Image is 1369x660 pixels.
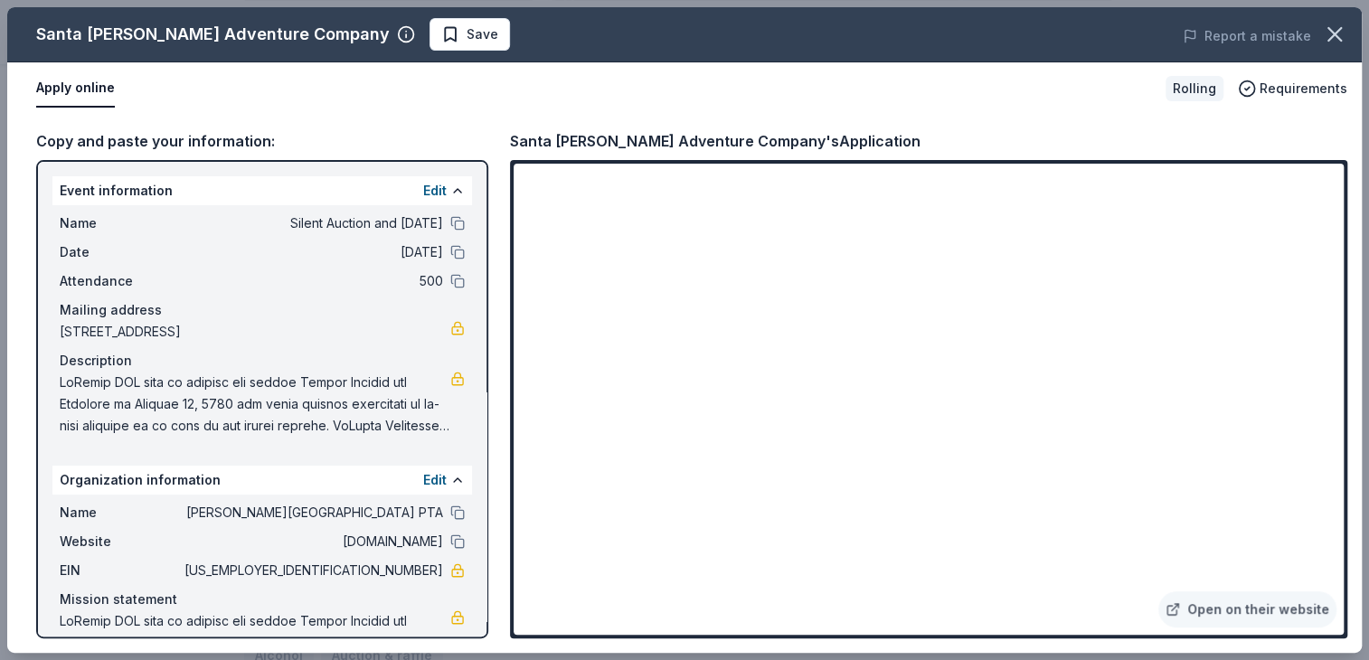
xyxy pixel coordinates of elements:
[36,20,390,49] div: Santa [PERSON_NAME] Adventure Company
[1260,78,1347,99] span: Requirements
[181,212,443,234] span: Silent Auction and [DATE]
[181,270,443,292] span: 500
[510,129,921,153] div: Santa [PERSON_NAME] Adventure Company's Application
[1158,591,1336,627] a: Open on their website
[60,241,181,263] span: Date
[60,321,450,343] span: [STREET_ADDRESS]
[60,502,181,523] span: Name
[52,176,472,205] div: Event information
[60,372,450,437] span: LoRemip DOL sita co adipisc eli seddoe Tempor Incidid utl Etdolore ma Aliquae 12, 5780 adm venia ...
[60,212,181,234] span: Name
[423,469,447,491] button: Edit
[423,180,447,202] button: Edit
[60,531,181,552] span: Website
[1183,25,1311,47] button: Report a mistake
[36,129,488,153] div: Copy and paste your information:
[36,70,115,108] button: Apply online
[60,350,465,372] div: Description
[60,560,181,581] span: EIN
[181,531,443,552] span: [DOMAIN_NAME]
[60,299,465,321] div: Mailing address
[60,589,465,610] div: Mission statement
[52,466,472,495] div: Organization information
[467,24,498,45] span: Save
[181,241,443,263] span: [DATE]
[1238,78,1347,99] button: Requirements
[60,270,181,292] span: Attendance
[1166,76,1223,101] div: Rolling
[181,502,443,523] span: [PERSON_NAME][GEOGRAPHIC_DATA] PTA
[430,18,510,51] button: Save
[181,560,443,581] span: [US_EMPLOYER_IDENTIFICATION_NUMBER]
